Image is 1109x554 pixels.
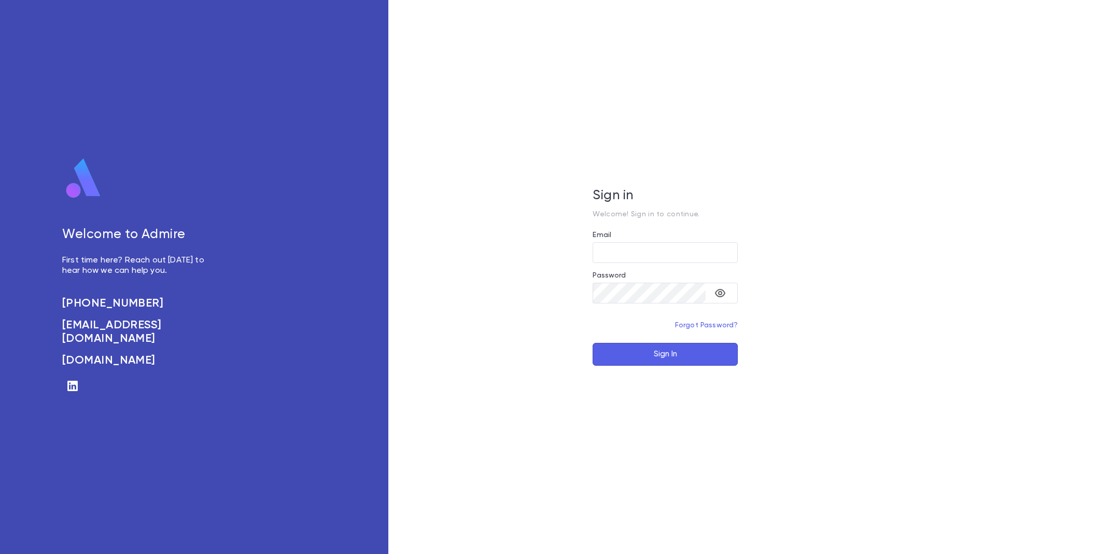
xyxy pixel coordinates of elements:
a: Forgot Password? [675,322,738,329]
p: Welcome! Sign in to continue. [593,210,738,218]
img: logo [62,158,105,199]
p: First time here? Reach out [DATE] to hear how we can help you. [62,255,216,276]
button: Sign In [593,343,738,366]
label: Password [593,271,626,280]
h5: Sign in [593,188,738,204]
label: Email [593,231,611,239]
a: [PHONE_NUMBER] [62,297,216,310]
a: [DOMAIN_NAME] [62,354,216,367]
h5: Welcome to Admire [62,227,216,243]
button: toggle password visibility [710,283,731,303]
a: [EMAIL_ADDRESS][DOMAIN_NAME] [62,318,216,345]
